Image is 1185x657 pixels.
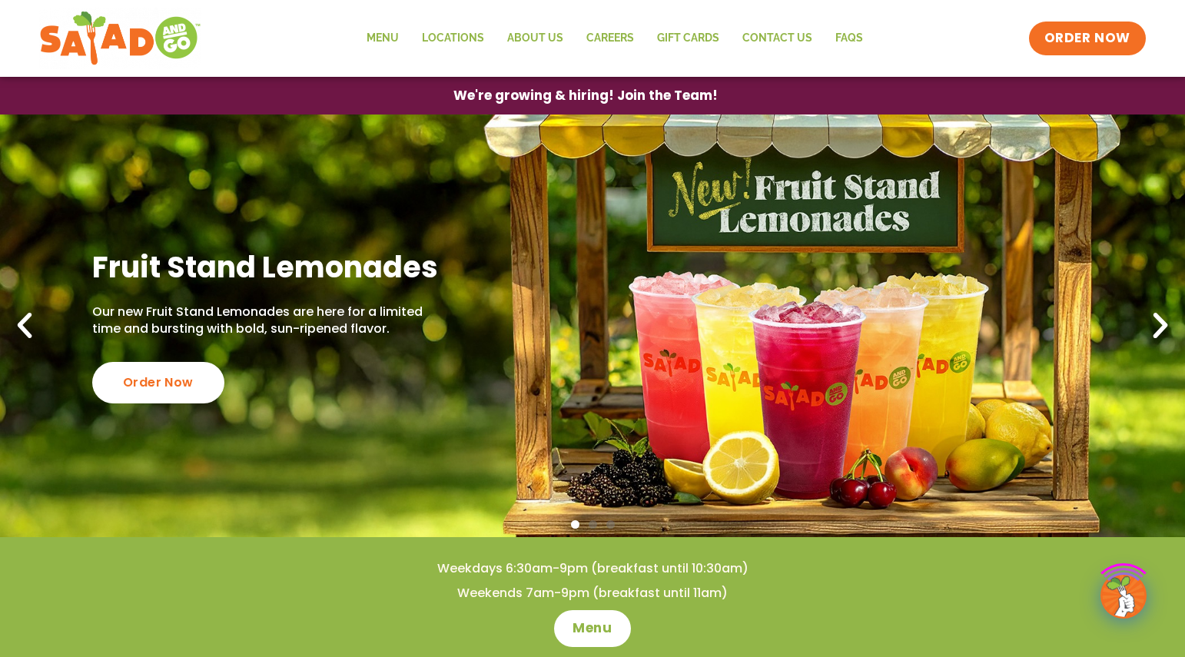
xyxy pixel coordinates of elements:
[430,78,741,114] a: We're growing & hiring! Join the Team!
[453,89,718,102] span: We're growing & hiring! Join the Team!
[1029,22,1146,55] a: ORDER NOW
[575,21,646,56] a: Careers
[824,21,875,56] a: FAQs
[8,309,41,343] div: Previous slide
[1144,309,1177,343] div: Next slide
[92,362,224,403] div: Order Now
[646,21,731,56] a: GIFT CARDS
[571,520,579,529] span: Go to slide 1
[92,248,453,286] h2: Fruit Stand Lemonades
[410,21,496,56] a: Locations
[554,610,630,647] a: Menu
[355,21,410,56] a: Menu
[92,304,453,338] p: Our new Fruit Stand Lemonades are here for a limited time and bursting with bold, sun-ripened fla...
[1044,29,1130,48] span: ORDER NOW
[731,21,824,56] a: Contact Us
[355,21,875,56] nav: Menu
[31,585,1154,602] h4: Weekends 7am-9pm (breakfast until 11am)
[589,520,597,529] span: Go to slide 2
[573,619,612,638] span: Menu
[496,21,575,56] a: About Us
[606,520,615,529] span: Go to slide 3
[39,8,201,69] img: new-SAG-logo-768×292
[31,560,1154,577] h4: Weekdays 6:30am-9pm (breakfast until 10:30am)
